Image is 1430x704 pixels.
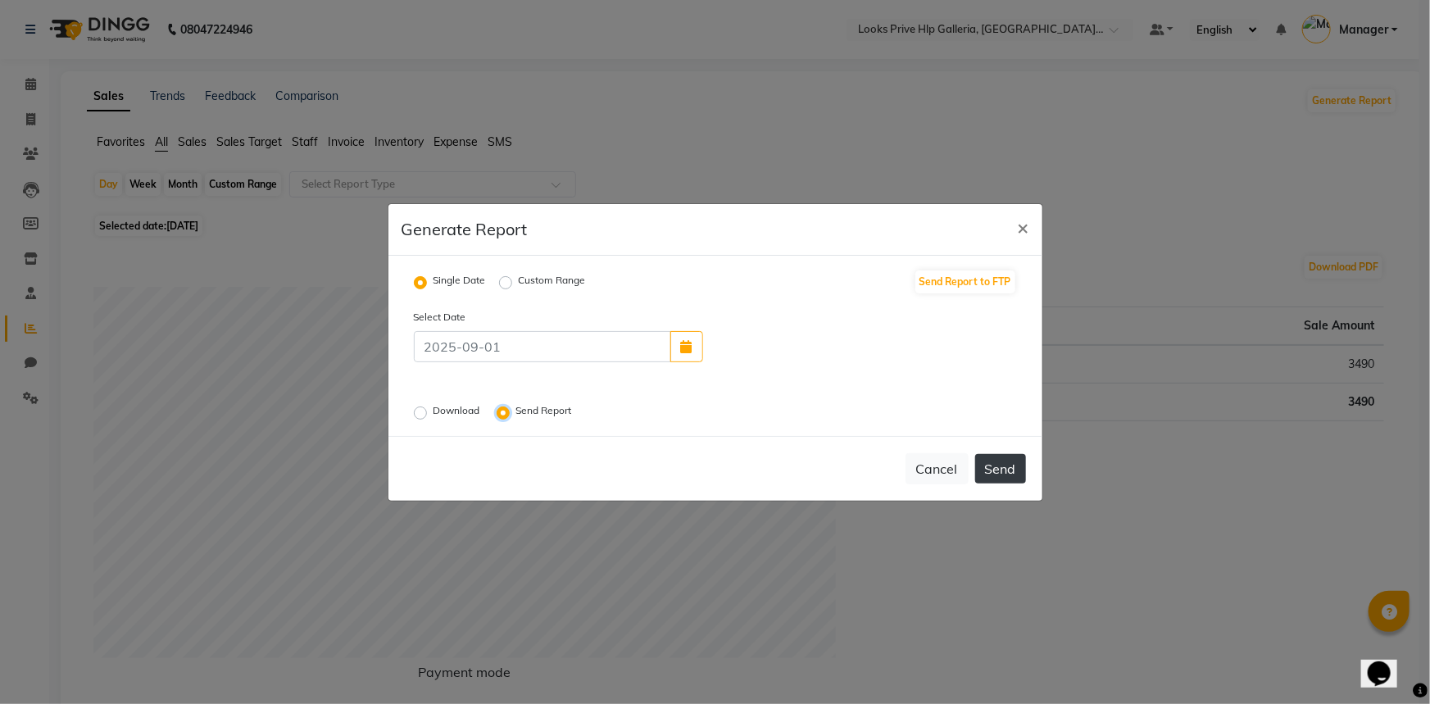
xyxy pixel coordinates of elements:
h5: Generate Report [402,217,528,242]
button: Close [1005,204,1042,250]
label: Download [434,403,483,423]
label: Select Date [402,310,559,325]
iframe: chat widget [1361,638,1414,688]
button: Cancel [906,453,969,484]
label: Custom Range [519,273,586,293]
label: Single Date [434,273,486,293]
input: 2025-09-01 [414,331,671,362]
button: Send [975,454,1026,484]
button: Send Report to FTP [915,270,1015,293]
span: × [1018,215,1029,239]
label: Send Report [516,403,575,423]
